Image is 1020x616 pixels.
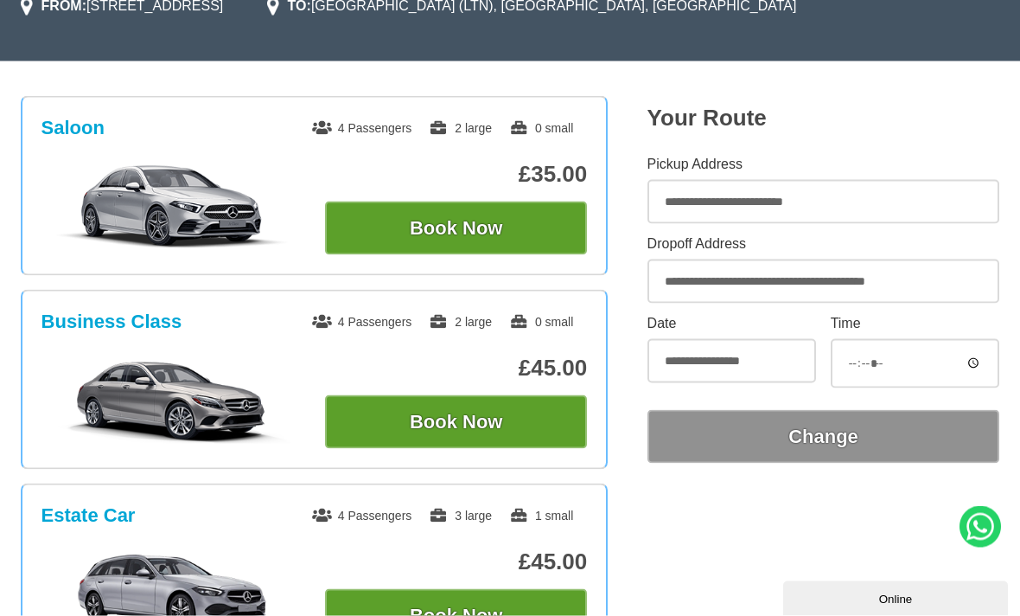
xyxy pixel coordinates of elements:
label: Date [647,317,817,330]
span: 2 large [429,121,492,135]
iframe: chat widget [783,578,1011,616]
span: 4 Passengers [312,121,412,135]
h3: Estate Car [41,504,136,527]
button: Change [647,410,1000,464]
span: 4 Passengers [312,315,412,329]
h2: Your Route [647,105,1000,132]
span: 0 small [509,315,573,329]
button: Book Now [325,202,587,255]
h3: Saloon [41,117,105,139]
button: Book Now [325,395,587,449]
p: £45.00 [325,355,587,382]
label: Dropoff Address [647,237,1000,251]
span: 2 large [429,315,492,329]
span: 4 Passengers [312,509,412,523]
img: Business Class [42,357,303,444]
span: 3 large [429,509,492,523]
h3: Business Class [41,311,182,333]
span: 1 small [509,509,573,523]
p: £45.00 [325,549,587,575]
label: Time [831,317,1000,330]
img: Saloon [42,164,303,250]
label: Pickup Address [647,157,1000,171]
p: £35.00 [325,161,587,188]
span: 0 small [509,121,573,135]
